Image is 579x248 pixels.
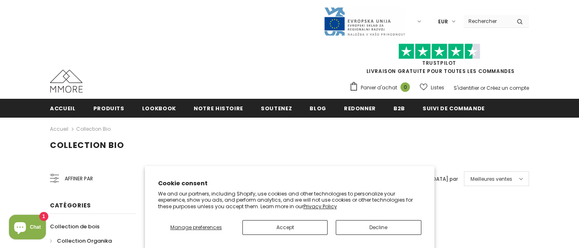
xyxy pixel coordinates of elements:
[261,105,292,112] span: soutenez
[158,220,234,235] button: Manage preferences
[336,220,421,235] button: Decline
[394,105,405,112] span: B2B
[194,99,243,117] a: Notre histoire
[158,179,421,188] h2: Cookie consent
[454,84,479,91] a: S'identifier
[242,220,328,235] button: Accept
[470,175,512,183] span: Meilleures ventes
[93,99,124,117] a: Produits
[394,99,405,117] a: B2B
[261,99,292,117] a: soutenez
[310,99,326,117] a: Blog
[486,84,529,91] a: Créez un compte
[344,99,376,117] a: Redonner
[422,59,456,66] a: TrustPilot
[93,105,124,112] span: Produits
[398,43,480,59] img: Faites confiance aux étoiles pilotes
[344,105,376,112] span: Redonner
[50,234,112,248] a: Collection Organika
[310,105,326,112] span: Blog
[170,224,222,231] span: Manage preferences
[50,219,100,234] a: Collection de bois
[76,125,111,132] a: Collection Bio
[50,223,100,230] span: Collection de bois
[50,70,83,93] img: Cas MMORE
[323,18,405,25] a: Javni Razpis
[50,201,91,209] span: Catégories
[400,82,410,92] span: 0
[50,105,76,112] span: Accueil
[142,99,176,117] a: Lookbook
[303,203,337,210] a: Privacy Policy
[142,105,176,112] span: Lookbook
[323,7,405,36] img: Javni Razpis
[438,18,448,26] span: EUR
[420,80,444,95] a: Listes
[194,105,243,112] span: Notre histoire
[423,99,485,117] a: Suivi de commande
[57,237,112,245] span: Collection Organika
[50,99,76,117] a: Accueil
[7,215,48,241] inbox-online-store-chat: Shopify online store chat
[50,139,124,151] span: Collection Bio
[158,191,421,210] p: We and our partners, including Shopify, use cookies and other technologies to personalize your ex...
[423,105,485,112] span: Suivi de commande
[349,47,529,75] span: LIVRAISON GRATUITE POUR TOUTES LES COMMANDES
[464,15,511,27] input: Search Site
[65,174,93,183] span: Affiner par
[50,124,68,134] a: Accueil
[349,82,414,94] a: Panier d'achat 0
[431,84,444,92] span: Listes
[361,84,397,92] span: Panier d'achat
[480,84,485,91] span: or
